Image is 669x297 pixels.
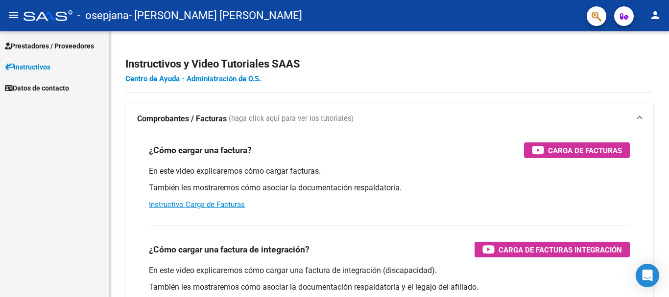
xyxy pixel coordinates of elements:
button: Carga de Facturas Integración [475,242,630,257]
button: Carga de Facturas [524,142,630,158]
span: Instructivos [5,62,50,72]
span: (haga click aquí para ver los tutoriales) [229,114,354,124]
p: En este video explicaremos cómo cargar una factura de integración (discapacidad). [149,265,630,276]
p: En este video explicaremos cómo cargar facturas. [149,166,630,177]
h2: Instructivos y Video Tutoriales SAAS [125,55,653,73]
strong: Comprobantes / Facturas [137,114,227,124]
h3: ¿Cómo cargar una factura? [149,143,252,157]
span: - [PERSON_NAME] [PERSON_NAME] [129,5,302,26]
mat-icon: person [649,9,661,21]
div: Open Intercom Messenger [636,264,659,287]
span: Carga de Facturas Integración [499,244,622,256]
span: Carga de Facturas [548,144,622,157]
span: Datos de contacto [5,83,69,93]
p: También les mostraremos cómo asociar la documentación respaldatoria y el legajo del afiliado. [149,282,630,293]
a: Centro de Ayuda - Administración de O.S. [125,74,261,83]
span: - osepjana [77,5,129,26]
p: También les mostraremos cómo asociar la documentación respaldatoria. [149,183,630,193]
a: Instructivo Carga de Facturas [149,200,245,209]
h3: ¿Cómo cargar una factura de integración? [149,243,310,256]
mat-expansion-panel-header: Comprobantes / Facturas (haga click aquí para ver los tutoriales) [125,103,653,135]
span: Prestadores / Proveedores [5,41,94,51]
mat-icon: menu [8,9,20,21]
